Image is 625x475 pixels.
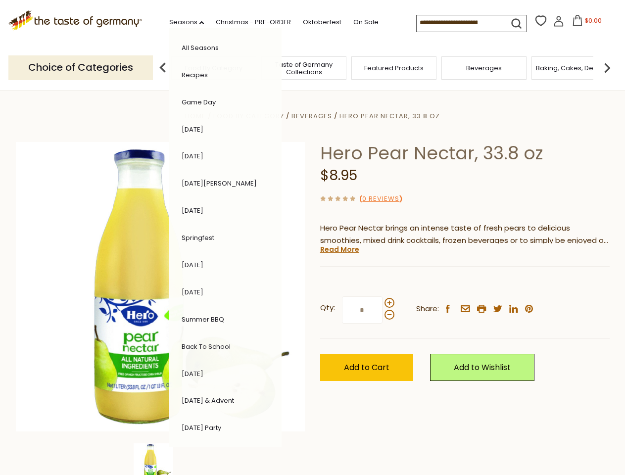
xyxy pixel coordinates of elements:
a: [DATE] & Advent [182,396,234,405]
a: Oktoberfest [303,17,341,28]
a: Recipes [182,70,208,80]
strong: Qty: [320,302,335,314]
span: ( ) [359,194,402,203]
a: [DATE] [182,125,203,134]
a: [DATE] Party [182,423,221,432]
a: Featured Products [364,64,424,72]
a: All Seasons [182,43,219,52]
h1: Hero Pear Nectar, 33.8 oz [320,142,610,164]
a: Springfest [182,233,214,242]
a: [DATE] [182,369,203,379]
a: Summer BBQ [182,315,224,324]
img: Hero Pear Nectar, 33.8 oz [16,142,305,431]
a: On Sale [353,17,379,28]
a: Read More [320,244,359,254]
a: Hero Pear Nectar, 33.8 oz [339,111,440,121]
a: [DATE][PERSON_NAME] [182,179,257,188]
span: Share: [416,303,439,315]
img: next arrow [597,58,617,78]
p: Hero Pear Nectar brings an intense taste of fresh pears to delicious smoothies, mixed drink cockt... [320,222,610,247]
p: Choice of Categories [8,55,153,80]
a: Game Day [182,97,216,107]
a: Beverages [466,64,502,72]
a: [DATE] [182,151,203,161]
a: [DATE] [182,260,203,270]
a: 0 Reviews [362,194,399,204]
a: Back to School [182,342,231,351]
a: Taste of Germany Collections [264,61,343,76]
span: Add to Cart [344,362,389,373]
a: [DATE] [182,287,203,297]
a: Add to Wishlist [430,354,534,381]
img: previous arrow [153,58,173,78]
a: Christmas - PRE-ORDER [216,17,291,28]
a: Seasons [169,17,204,28]
a: [DATE] [182,206,203,215]
span: $0.00 [585,16,602,25]
button: $0.00 [566,15,608,30]
a: Beverages [291,111,332,121]
a: Baking, Cakes, Desserts [536,64,613,72]
input: Qty: [342,296,383,324]
span: $8.95 [320,166,357,185]
button: Add to Cart [320,354,413,381]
